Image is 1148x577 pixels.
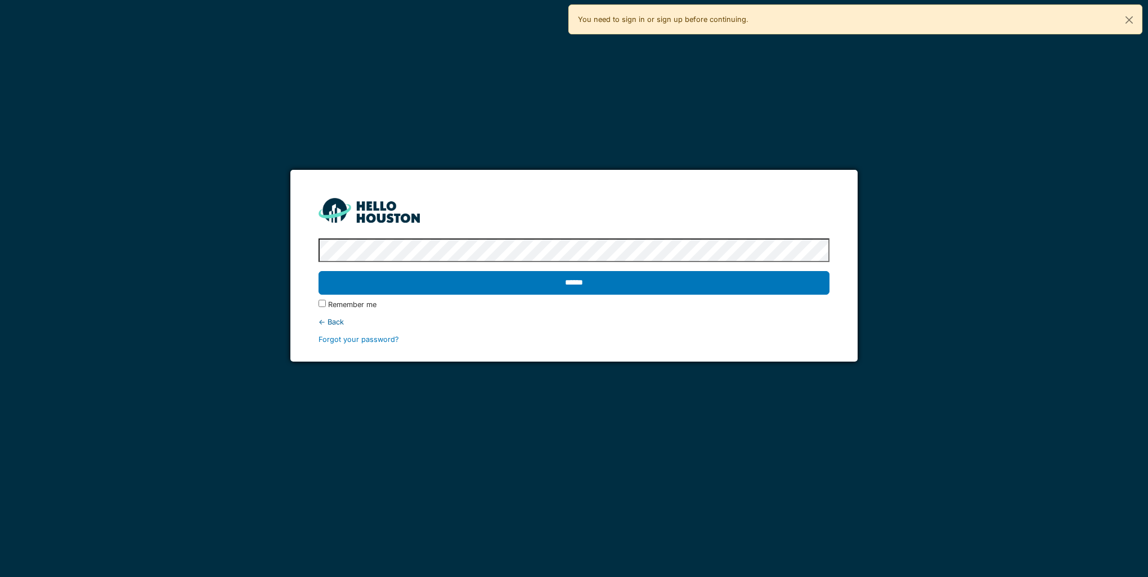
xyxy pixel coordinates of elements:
[319,198,420,222] img: HH_line-BYnF2_Hg.png
[319,335,399,344] a: Forgot your password?
[319,317,829,327] div: ← Back
[568,4,1142,34] div: You need to sign in or sign up before continuing.
[1116,5,1142,35] button: Close
[328,299,376,310] label: Remember me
